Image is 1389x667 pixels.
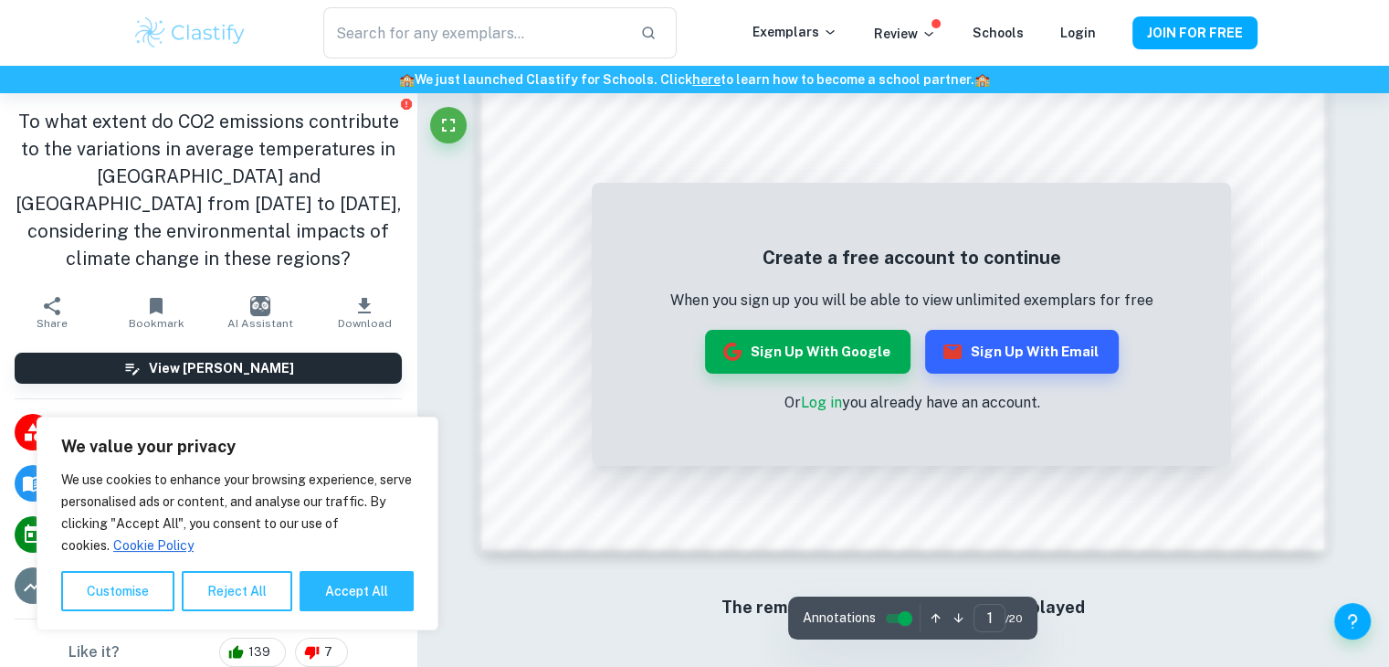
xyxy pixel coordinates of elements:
span: AI Assistant [227,317,293,330]
p: Exemplars [752,22,837,42]
button: Customise [61,571,174,611]
span: 139 [238,643,280,662]
p: We value your privacy [61,436,414,458]
p: When you sign up you will be able to view unlimited exemplars for free [670,290,1153,312]
img: Clastify logo [132,15,248,51]
button: Reject All [182,571,292,611]
button: Report issue [399,97,413,111]
span: 🏫 [974,72,990,87]
span: Share [37,317,68,330]
button: View [PERSON_NAME] [15,353,402,384]
a: here [692,72,721,87]
p: Or you already have an account. [670,392,1153,414]
h5: Create a free account to continue [670,244,1153,271]
h1: To what extent do CO2 emissions contribute to the variations in average temperatures in [GEOGRAPH... [15,108,402,272]
a: Schools [973,26,1024,40]
span: / 20 [1005,610,1023,627]
button: Help and Feedback [1334,603,1371,640]
img: AI Assistant [250,296,270,316]
div: We value your privacy [37,417,438,630]
button: Fullscreen [430,107,467,143]
a: Login [1060,26,1096,40]
p: Review [874,24,936,44]
div: 7 [295,638,348,667]
button: JOIN FOR FREE [1132,16,1257,49]
h6: View [PERSON_NAME] [149,358,294,378]
a: Cookie Policy [112,537,195,554]
span: Download [338,317,392,330]
h6: We just launched Clastify for Schools. Click to learn how to become a school partner. [4,69,1385,90]
button: Download [312,287,416,338]
span: 🏫 [399,72,415,87]
button: Bookmark [104,287,208,338]
div: 139 [219,638,286,667]
h6: The remaining pages are not being displayed [519,595,1288,620]
span: Annotations [803,609,876,628]
a: Log in [800,394,841,411]
span: Bookmark [129,317,184,330]
button: Sign up with Email [925,330,1119,374]
button: AI Assistant [208,287,312,338]
span: 7 [314,643,342,662]
button: Accept All [300,571,414,611]
h6: Like it? [68,641,120,663]
input: Search for any exemplars... [323,7,625,58]
button: Sign up with Google [705,330,910,374]
p: We use cookies to enhance your browsing experience, serve personalised ads or content, and analys... [61,469,414,556]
